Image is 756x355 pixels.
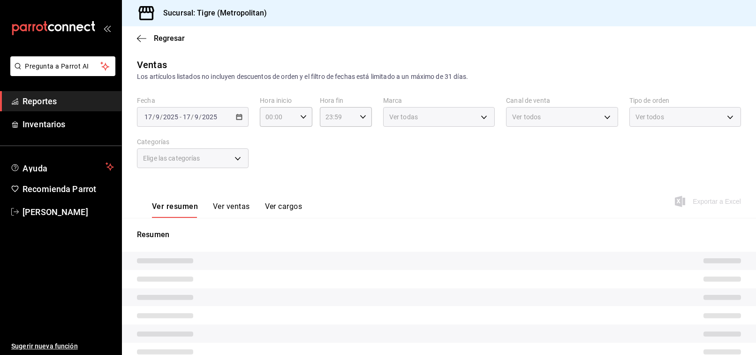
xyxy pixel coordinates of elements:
input: -- [194,113,199,121]
span: - [180,113,181,121]
input: ---- [163,113,179,121]
label: Fecha [137,98,249,104]
span: Recomienda Parrot [23,183,114,195]
span: Inventarios [23,118,114,131]
span: Ver todos [635,112,664,122]
span: / [199,113,202,121]
span: Pregunta a Parrot AI [25,62,101,71]
button: Regresar [137,34,185,43]
span: Elige las categorías [143,154,200,163]
a: Pregunta a Parrot AI [7,68,115,78]
span: / [152,113,155,121]
span: Ver todas [389,112,418,122]
input: -- [155,113,160,121]
div: navigation tabs [152,202,302,218]
label: Hora inicio [260,98,312,104]
div: Ventas [137,58,167,72]
span: Regresar [154,34,185,43]
button: Ver resumen [152,202,198,218]
button: Ver cargos [265,202,302,218]
label: Marca [383,98,495,104]
button: Ver ventas [213,202,250,218]
span: Ver todos [512,112,541,122]
button: open_drawer_menu [103,24,111,32]
p: Resumen [137,229,741,240]
button: Pregunta a Parrot AI [10,56,115,76]
input: -- [182,113,191,121]
div: Los artículos listados no incluyen descuentos de orden y el filtro de fechas está limitado a un m... [137,72,741,82]
h3: Sucursal: Tigre (Metropolitan) [156,8,267,19]
span: / [191,113,194,121]
span: Reportes [23,95,114,108]
label: Hora fin [320,98,372,104]
span: Sugerir nueva función [11,341,114,351]
input: -- [144,113,152,121]
span: / [160,113,163,121]
label: Categorías [137,139,249,146]
span: [PERSON_NAME] [23,206,114,218]
label: Tipo de orden [629,98,741,104]
label: Canal de venta [506,98,618,104]
span: Ayuda [23,161,102,172]
input: ---- [202,113,218,121]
